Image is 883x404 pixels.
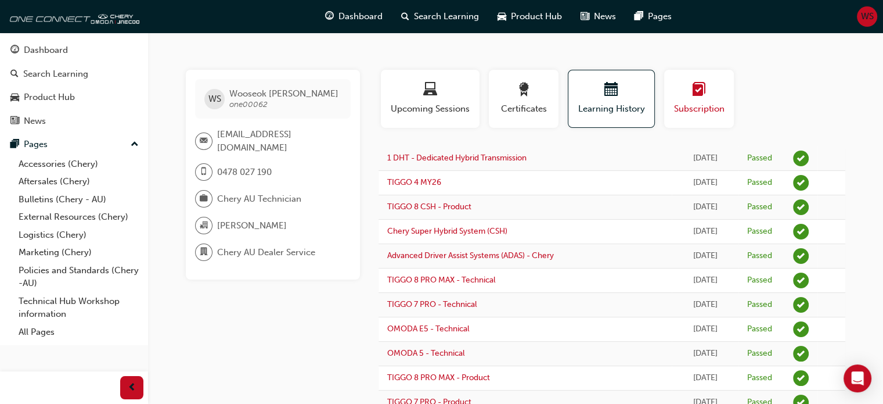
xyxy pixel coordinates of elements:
[24,115,46,128] div: News
[387,226,507,236] a: Chery Super Hybrid System (CSH)
[325,9,334,24] span: guage-icon
[229,99,268,109] span: one00062
[387,324,470,334] a: OMODA E5 - Technical
[131,137,139,152] span: up-icon
[747,348,772,359] div: Passed
[387,275,496,285] a: TIGGO 8 PRO MAX - Technical
[793,297,809,313] span: learningRecordVerb_PASS-icon
[128,381,136,395] span: prev-icon
[625,5,681,28] a: pages-iconPages
[594,10,616,23] span: News
[489,70,558,128] button: Certificates
[14,244,143,262] a: Marketing (Chery)
[635,9,643,24] span: pages-icon
[200,134,208,149] span: email-icon
[217,192,301,206] span: Chery AU Technician
[14,155,143,173] a: Accessories (Chery)
[517,83,531,98] span: award-icon
[581,9,589,24] span: news-icon
[208,92,221,106] span: WS
[24,91,75,104] div: Product Hub
[673,102,725,116] span: Subscription
[747,226,772,237] div: Passed
[387,348,465,358] a: OMODA 5 - Technical
[793,248,809,264] span: learningRecordVerb_PASS-icon
[680,274,730,287] div: Fri Aug 01 2025 14:49:32 GMT+1000 (Australian Eastern Standard Time)
[747,324,772,335] div: Passed
[5,110,143,132] a: News
[24,138,48,151] div: Pages
[604,83,618,98] span: calendar-icon
[577,102,646,116] span: Learning History
[6,5,139,28] img: oneconnect
[217,246,315,259] span: Chery AU Dealer Service
[680,225,730,238] div: Fri Aug 01 2025 15:07:18 GMT+1000 (Australian Eastern Standard Time)
[680,371,730,385] div: Fri Aug 01 2025 13:02:18 GMT+1000 (Australian Eastern Standard Time)
[423,83,437,98] span: laptop-icon
[680,176,730,190] div: Wed Aug 06 2025 11:53:40 GMT+1000 (Australian Eastern Standard Time)
[861,10,874,23] span: WS
[401,9,409,24] span: search-icon
[10,92,19,103] span: car-icon
[648,10,672,23] span: Pages
[200,245,208,260] span: department-icon
[387,202,471,212] a: TIGGO 8 CSH - Product
[392,5,488,28] a: search-iconSearch Learning
[793,151,809,166] span: learningRecordVerb_PASS-icon
[14,191,143,209] a: Bulletins (Chery - AU)
[793,273,809,288] span: learningRecordVerb_PASS-icon
[229,88,338,99] span: Wooseok [PERSON_NAME]
[390,102,471,116] span: Upcoming Sessions
[14,173,143,191] a: Aftersales (Chery)
[14,292,143,323] a: Technical Hub Workshop information
[680,249,730,263] div: Fri Aug 01 2025 15:01:56 GMT+1000 (Australian Eastern Standard Time)
[498,102,550,116] span: Certificates
[387,299,477,309] a: TIGGO 7 PRO - Technical
[14,262,143,292] a: Policies and Standards (Chery -AU)
[414,10,479,23] span: Search Learning
[747,251,772,262] div: Passed
[5,40,143,61] a: Dashboard
[680,298,730,312] div: Fri Aug 01 2025 14:27:40 GMT+1000 (Australian Eastern Standard Time)
[200,218,208,233] span: organisation-icon
[24,44,68,57] div: Dashboard
[387,153,527,163] a: 1 DHT - Dedicated Hybrid Transmission
[857,6,877,27] button: WS
[217,166,272,179] span: 0478 027 190
[200,191,208,206] span: briefcase-icon
[680,201,730,214] div: Wed Aug 06 2025 11:44:41 GMT+1000 (Australian Eastern Standard Time)
[793,175,809,191] span: learningRecordVerb_PASS-icon
[10,69,19,80] span: search-icon
[23,67,88,81] div: Search Learning
[14,208,143,226] a: External Resources (Chery)
[664,70,734,128] button: Subscription
[680,323,730,336] div: Fri Aug 01 2025 13:23:06 GMT+1000 (Australian Eastern Standard Time)
[568,70,655,128] button: Learning History
[488,5,571,28] a: car-iconProduct Hub
[747,202,772,213] div: Passed
[747,373,772,384] div: Passed
[316,5,392,28] a: guage-iconDashboard
[5,37,143,134] button: DashboardSearch LearningProduct HubNews
[5,63,143,85] a: Search Learning
[387,177,441,187] a: TIGGO 4 MY26
[747,299,772,310] div: Passed
[14,226,143,244] a: Logistics (Chery)
[14,323,143,341] a: All Pages
[10,116,19,127] span: news-icon
[387,251,554,260] a: Advanced Driver Assist Systems (ADAS) - Chery
[387,373,490,382] a: TIGGO 8 PRO MAX - Product
[338,10,383,23] span: Dashboard
[793,224,809,239] span: learningRecordVerb_PASS-icon
[498,9,506,24] span: car-icon
[571,5,625,28] a: news-iconNews
[747,177,772,188] div: Passed
[10,45,19,56] span: guage-icon
[793,370,809,386] span: learningRecordVerb_PASS-icon
[747,275,772,286] div: Passed
[680,347,730,360] div: Fri Aug 01 2025 13:15:14 GMT+1000 (Australian Eastern Standard Time)
[747,153,772,164] div: Passed
[692,83,706,98] span: learningplan-icon
[381,70,480,128] button: Upcoming Sessions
